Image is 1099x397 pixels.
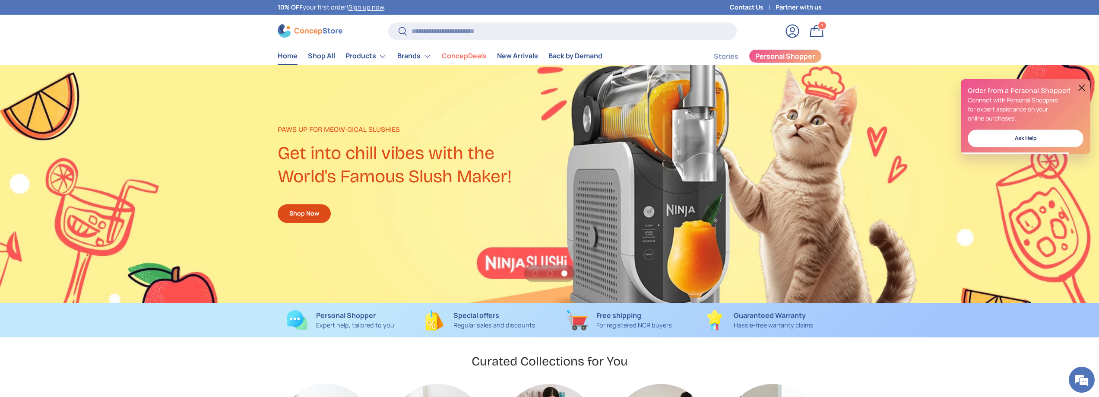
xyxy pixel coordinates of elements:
strong: Free shipping [596,311,641,320]
a: Personal Shopper [749,49,822,63]
summary: Brands [392,48,437,65]
a: Special offers Regular sales and discounts [417,310,543,330]
a: Shop All [308,48,335,64]
strong: Guaranteed Warranty [734,311,806,320]
strong: 10% OFF [278,3,303,11]
h2: Get into chill vibes with the World's Famous Slush Maker! [278,142,550,188]
a: Stories [714,48,738,65]
p: Connect with Personal Shoppers for expert assistance on your online purchases. [968,95,1083,123]
span: We're online! [50,109,119,196]
strong: Personal Shopper [316,311,376,320]
p: Regular sales and discounts [453,321,535,330]
img: ConcepStore [278,24,342,38]
nav: Primary [278,48,602,65]
span: Personal Shopper [755,53,815,60]
a: Contact Us [730,3,776,12]
p: Paws up for meow-gical slushies [278,124,550,135]
nav: Secondary [693,48,822,65]
a: ConcepDeals [442,48,487,64]
a: Sign up now [348,3,384,11]
div: Chat with us now [45,48,145,60]
a: Back by Demand [548,48,602,64]
summary: Products [340,48,392,65]
a: New Arrivals [497,48,538,64]
div: Minimize live chat window [142,4,162,25]
p: For registered NCR buyers [596,321,672,330]
h2: Curated Collections for You [472,353,628,369]
p: your first order! . [278,3,386,12]
textarea: Type your message and hit 'Enter' [4,236,165,266]
a: Personal Shopper Expert help, tailored to you [278,310,403,330]
a: Free shipping For registered NCR buyers [557,310,682,330]
a: Guaranteed Warranty Hassle-free warranty claims [696,310,822,330]
a: Home [278,48,298,64]
a: Ask Help [968,130,1083,147]
p: Hassle-free warranty claims [734,321,814,330]
span: 1 [821,22,823,29]
a: Partner with us [776,3,822,12]
strong: Special offers [453,311,499,320]
h2: Order from a Personal Shopper! [968,86,1083,95]
p: Expert help, tailored to you [316,321,394,330]
a: Shop Now [278,204,331,223]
